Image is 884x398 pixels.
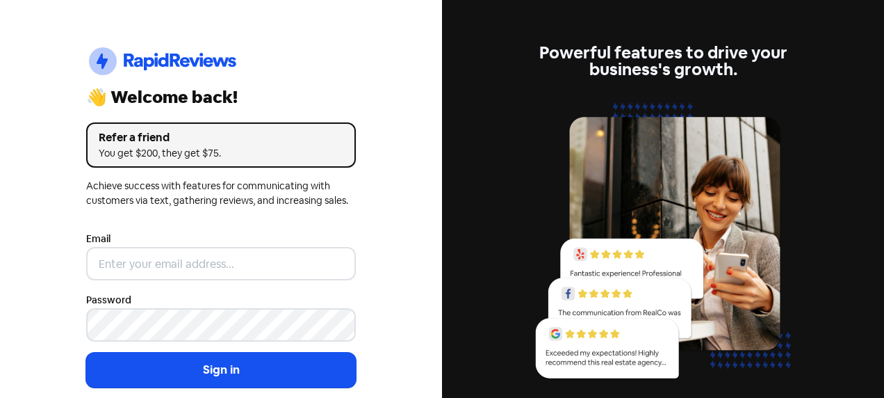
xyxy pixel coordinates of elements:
[86,247,356,280] input: Enter your email address...
[99,146,343,161] div: You get $200, they get $75.
[86,293,131,308] label: Password
[528,95,798,395] img: reviews
[528,45,798,78] div: Powerful features to drive your business's growth.
[99,129,343,146] div: Refer a friend
[86,179,356,208] div: Achieve success with features for communicating with customers via text, gathering reviews, and i...
[86,232,110,246] label: Email
[86,353,356,388] button: Sign in
[86,89,356,106] div: 👋 Welcome back!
